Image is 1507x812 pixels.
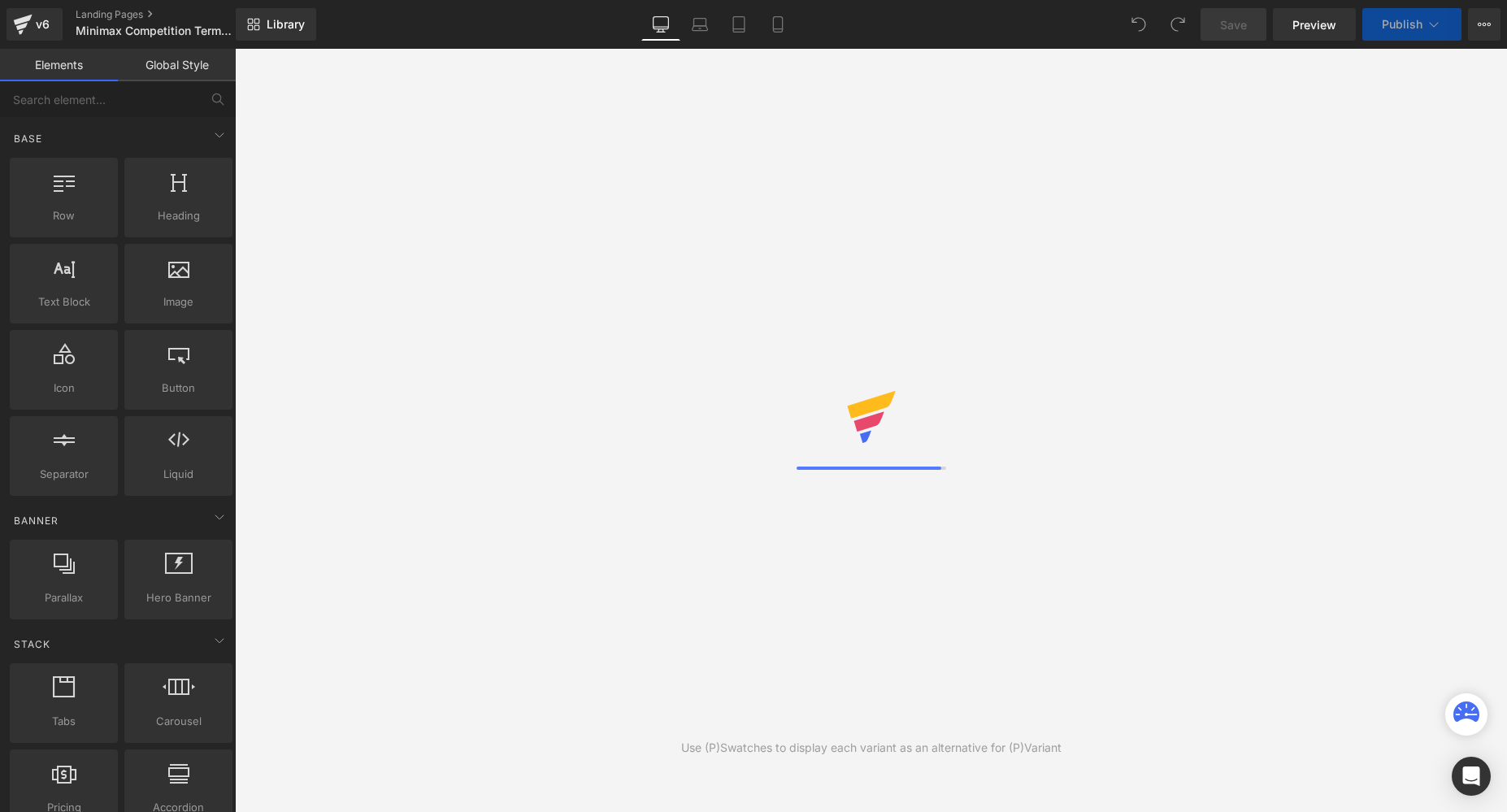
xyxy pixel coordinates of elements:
span: Icon [15,380,113,397]
div: v6 [33,14,53,35]
span: Minimax Competition Terms & Conditions [76,24,232,37]
a: Desktop [641,8,680,41]
div: Use (P)Swatches to display each variant as an alternative for (P)Variant [681,739,1062,757]
span: Carousel [129,713,228,730]
span: Base [12,131,44,146]
a: Tablet [719,8,758,41]
span: Tabs [15,713,113,730]
span: Hero Banner [129,589,228,606]
a: Global Style [118,49,236,81]
button: More [1468,8,1500,41]
span: Separator [15,466,113,483]
span: Stack [12,636,52,652]
a: Mobile [758,8,797,41]
div: Open Intercom Messenger [1452,757,1491,796]
span: Preview [1292,16,1336,33]
button: Redo [1162,8,1194,41]
span: Liquid [129,466,228,483]
span: Library [267,17,305,32]
span: Save [1220,16,1247,33]
a: Landing Pages [76,8,263,21]
span: Publish [1382,18,1422,31]
button: Publish [1362,8,1461,41]
span: Banner [12,513,60,528]
span: Row [15,207,113,224]
a: Preview [1273,8,1356,41]
span: Image [129,293,228,310]
span: Text Block [15,293,113,310]
a: v6 [7,8,63,41]
a: New Library [236,8,316,41]
span: Button [129,380,228,397]
span: Heading [129,207,228,224]
span: Parallax [15,589,113,606]
button: Undo [1123,8,1155,41]
a: Laptop [680,8,719,41]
